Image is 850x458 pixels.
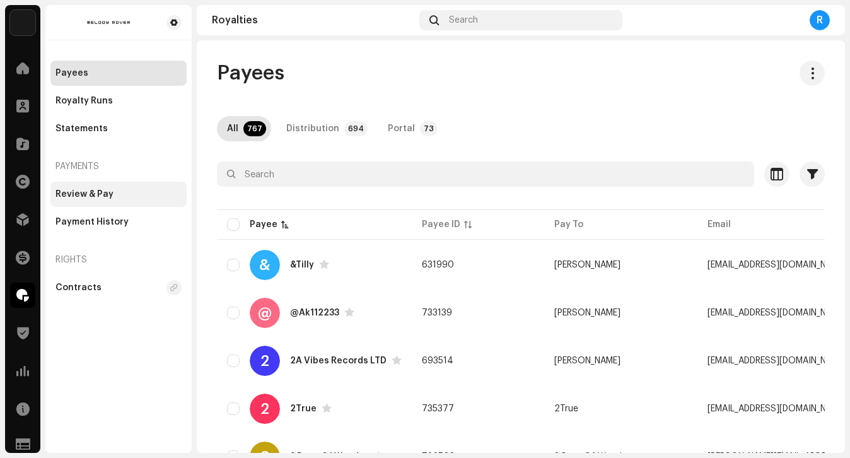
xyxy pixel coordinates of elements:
[10,10,35,35] img: 34f81ff7-2202-4073-8c5d-62963ce809f3
[707,308,846,317] span: hkmusicdigital@gmail.com
[707,261,846,269] span: andtilly.simon@gmail.com
[55,217,129,227] div: Payment History
[554,308,620,317] span: Hemant Gurjar
[55,283,102,293] div: Contracts
[449,15,478,25] span: Search
[554,356,620,365] span: Arnaud ANCEL
[50,61,187,86] re-m-nav-item: Payees
[422,404,454,413] span: 735377
[227,116,238,141] div: All
[290,261,314,269] div: &Tilly
[290,404,317,413] div: 2True
[422,356,453,365] span: 693514
[422,308,452,317] span: 733139
[217,61,284,86] span: Payees
[55,124,108,134] div: Statements
[388,116,415,141] div: Portal
[422,218,460,231] div: Payee ID
[554,261,620,269] span: Tilly Simon
[50,275,187,300] re-m-nav-item: Contracts
[422,261,454,269] span: 631990
[250,346,280,376] div: 2
[50,182,187,207] re-m-nav-item: Review & Pay
[290,308,339,317] div: @Ak112233
[250,250,280,280] div: &
[217,161,754,187] input: Search
[55,189,114,199] div: Review & Pay
[50,245,187,275] re-a-nav-header: Rights
[212,15,414,25] div: Royalties
[55,15,161,30] img: dd1629f2-61db-4bea-83cc-ae53c4a0e3a5
[290,356,387,365] div: 2A Vibes Records LTD
[50,116,187,141] re-m-nav-item: Statements
[55,68,88,78] div: Payees
[55,96,113,106] div: Royalty Runs
[250,394,280,424] div: 2
[344,121,368,136] p-badge: 694
[286,116,339,141] div: Distribution
[707,404,846,413] span: official2true@outlook.com
[250,298,280,328] div: @
[243,121,266,136] p-badge: 767
[50,88,187,114] re-m-nav-item: Royalty Runs
[420,121,438,136] p-badge: 73
[707,356,846,365] span: arnaud@2avibesrecords.com
[810,10,830,30] div: R
[50,151,187,182] re-a-nav-header: Payments
[554,404,578,413] span: 2True
[250,218,277,231] div: Payee
[50,209,187,235] re-m-nav-item: Payment History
